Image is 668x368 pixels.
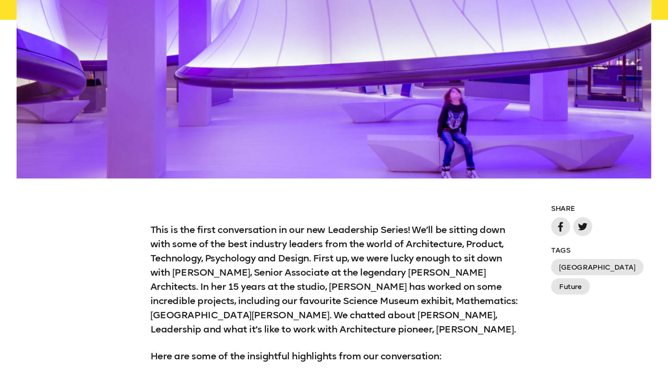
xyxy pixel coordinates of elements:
p: This is the first conversation in our new Leadership Series! We’ll be sitting down with some of t... [150,223,518,336]
h6: Share [551,204,651,213]
a: Future [551,278,590,295]
p: Here are some of the insightful highlights from our conversation: [150,349,518,363]
h6: Tags [551,246,651,255]
a: [GEOGRAPHIC_DATA] [551,259,644,275]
